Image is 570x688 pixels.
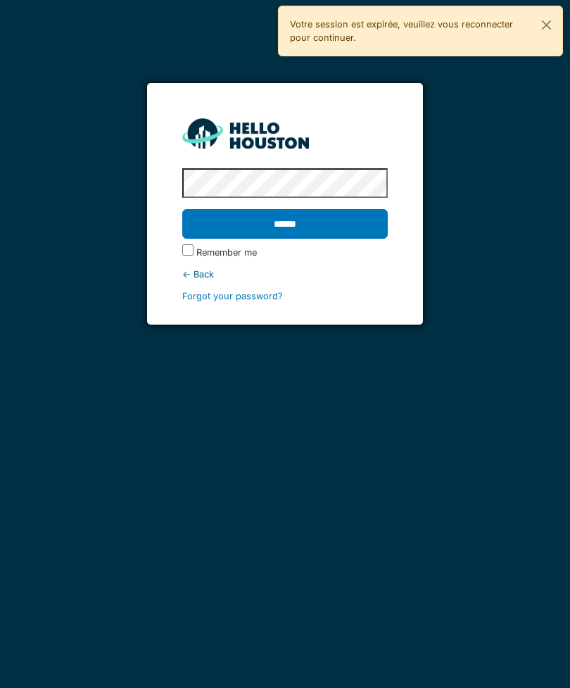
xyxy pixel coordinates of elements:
button: Close [531,6,562,44]
div: Votre session est expirée, veuillez vous reconnecter pour continuer. [278,6,563,56]
div: ← Back [182,268,388,281]
a: Forgot your password? [182,291,283,301]
img: HH_line-BYnF2_Hg.png [182,118,309,149]
label: Remember me [196,246,257,259]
